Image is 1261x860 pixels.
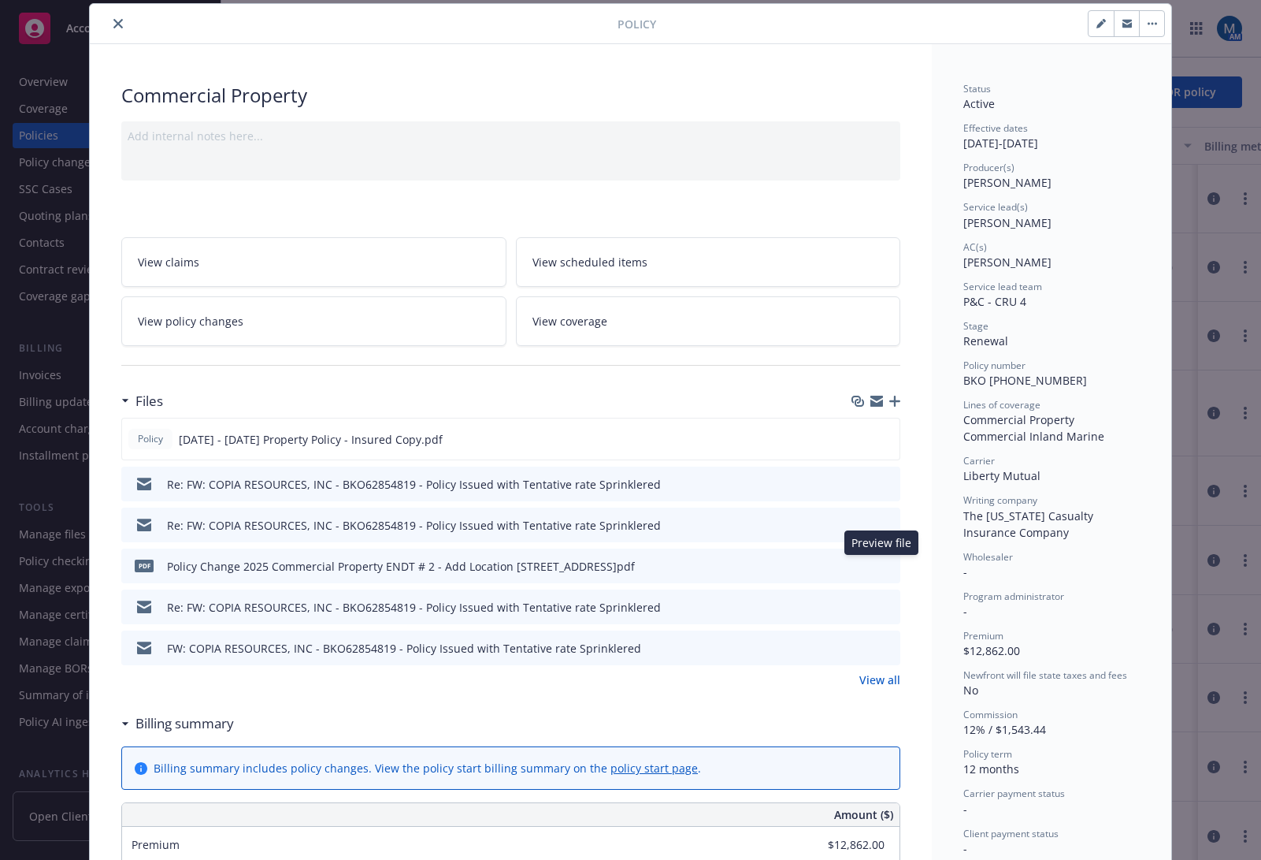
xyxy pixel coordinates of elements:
span: $12,862.00 [963,643,1020,658]
button: preview file [880,476,894,493]
button: download file [855,517,867,534]
span: Writing company [963,493,1037,507]
span: Liberty Mutual [963,468,1040,483]
button: preview file [879,431,893,448]
span: Carrier payment status [963,787,1065,800]
span: Program administrator [963,590,1064,603]
a: View scheduled items [516,237,901,287]
span: Commission [963,708,1018,721]
input: 0.00 [792,833,894,857]
span: Policy [618,16,656,32]
div: Commercial Inland Marine [963,428,1140,445]
span: Policy term [963,747,1012,761]
div: Add internal notes here... [128,128,894,144]
div: [DATE] - [DATE] [963,121,1140,151]
span: 12% / $1,543.44 [963,722,1046,737]
div: Commercial Property [963,411,1140,428]
span: Policy number [963,359,1025,372]
span: pdf [135,560,154,571]
span: Newfront will file state taxes and fees [963,668,1127,682]
span: Service lead team [963,280,1042,293]
a: View claims [121,237,506,287]
span: View scheduled items [532,254,647,270]
span: [DATE] - [DATE] Property Policy - Insured Copy.pdf [179,431,443,448]
div: Billing summary [121,713,234,734]
div: Commercial Property [121,82,900,109]
span: Effective dates [963,121,1028,135]
div: Files [121,391,163,411]
span: 12 months [963,761,1019,776]
span: [PERSON_NAME] [963,175,1051,190]
div: FW: COPIA RESOURCES, INC - BKO62854819 - Policy Issued with Tentative rate Sprinklered [167,640,641,657]
span: Stage [963,319,988,333]
span: Producer(s) [963,161,1014,174]
button: preview file [880,640,894,657]
span: Wholesaler [963,550,1013,564]
div: Preview file [844,531,918,555]
span: Client payment status [963,827,1059,840]
span: Active [963,96,995,111]
span: The [US_STATE] Casualty Insurance Company [963,508,1096,540]
a: View coverage [516,296,901,346]
span: Lines of coverage [963,398,1040,411]
div: Re: FW: COPIA RESOURCES, INC - BKO62854819 - Policy Issued with Tentative rate Sprinklered [167,476,661,493]
span: - [963,564,967,579]
span: Status [963,82,991,95]
span: [PERSON_NAME] [963,215,1051,230]
h3: Files [135,391,163,411]
a: policy start page [610,761,698,776]
button: preview file [880,599,894,616]
span: - [963,604,967,619]
span: Premium [132,837,180,852]
span: [PERSON_NAME] [963,255,1051,270]
span: Service lead(s) [963,200,1028,214]
span: Carrier [963,454,995,467]
div: Re: FW: COPIA RESOURCES, INC - BKO62854819 - Policy Issued with Tentative rate Sprinklered [167,599,661,616]
span: View coverage [532,313,607,329]
button: preview file [880,558,894,575]
div: Policy Change 2025 Commercial Property ENDT # 2 - Add Location [STREET_ADDRESS]pdf [167,558,635,575]
a: View all [859,672,900,688]
span: View policy changes [138,313,243,329]
button: close [109,14,128,33]
button: download file [855,599,867,616]
button: download file [855,476,867,493]
h3: Billing summary [135,713,234,734]
button: download file [855,558,867,575]
span: - [963,802,967,817]
span: Amount ($) [834,806,893,823]
span: Renewal [963,333,1008,348]
span: P&C - CRU 4 [963,294,1026,309]
a: View policy changes [121,296,506,346]
span: BKO [PHONE_NUMBER] [963,373,1087,388]
span: No [963,683,978,698]
span: - [963,841,967,856]
button: preview file [880,517,894,534]
span: AC(s) [963,240,987,254]
button: download file [855,640,867,657]
div: Billing summary includes policy changes. View the policy start billing summary on the . [154,760,701,776]
span: View claims [138,254,199,270]
button: download file [854,431,866,448]
span: Premium [963,629,1003,642]
span: Policy [135,432,166,446]
div: Re: FW: COPIA RESOURCES, INC - BKO62854819 - Policy Issued with Tentative rate Sprinklered [167,517,661,534]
